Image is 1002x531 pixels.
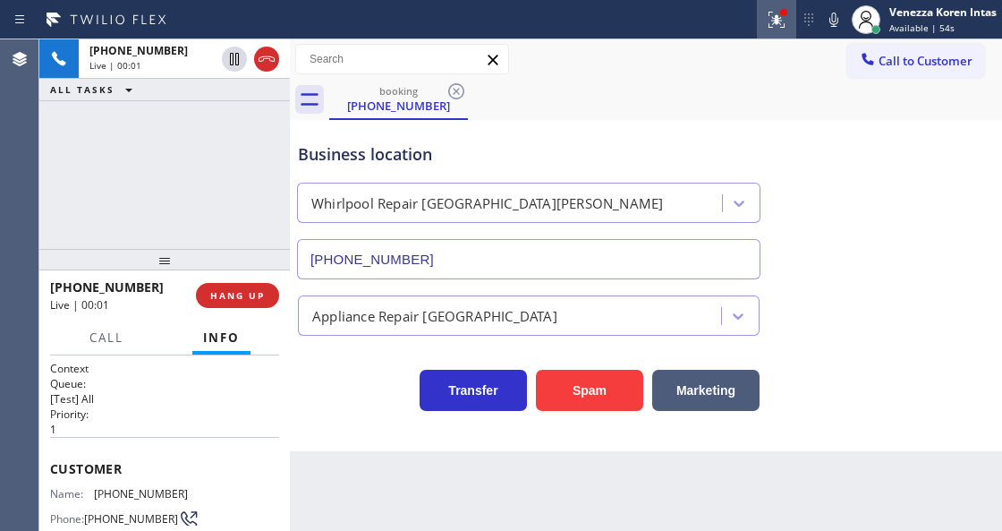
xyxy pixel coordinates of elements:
p: [Test] All [50,391,279,407]
button: Info [192,321,250,355]
div: Venezza Koren Intas [889,4,997,20]
span: Live | 00:01 [50,297,109,313]
button: HANG UP [196,283,279,308]
span: Info [203,330,240,346]
div: Whirlpool Repair [GEOGRAPHIC_DATA][PERSON_NAME] [311,193,663,214]
span: Live | 00:01 [89,59,141,72]
input: Phone Number [297,239,760,279]
div: Appliance Repair [GEOGRAPHIC_DATA] [312,305,557,326]
div: (669) 289-6304 [331,80,466,118]
button: Marketing [652,370,760,411]
span: Call [89,330,123,346]
h2: Queue: [50,376,279,391]
button: Hang up [254,47,279,72]
button: Hold Customer [222,47,247,72]
span: ALL TASKS [50,83,115,96]
span: Available | 54s [889,21,955,34]
button: Transfer [420,370,527,411]
div: Business location [298,142,760,167]
input: Search [296,45,508,73]
button: Mute [821,7,846,32]
button: Call to Customer [847,44,984,78]
span: Phone: [50,512,84,526]
h2: Priority: [50,407,279,422]
span: [PHONE_NUMBER] [50,278,164,295]
button: Spam [536,370,643,411]
div: booking [331,84,466,98]
span: HANG UP [210,289,265,302]
span: Call to Customer [879,53,972,69]
button: Call [79,321,134,355]
h1: Context [50,361,279,376]
div: [PHONE_NUMBER] [331,98,466,114]
span: Customer [50,460,279,477]
span: [PHONE_NUMBER] [94,487,188,501]
span: Name: [50,487,94,501]
span: [PHONE_NUMBER] [84,512,178,526]
span: [PHONE_NUMBER] [89,43,188,58]
p: 1 [50,422,279,437]
button: ALL TASKS [39,79,150,100]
